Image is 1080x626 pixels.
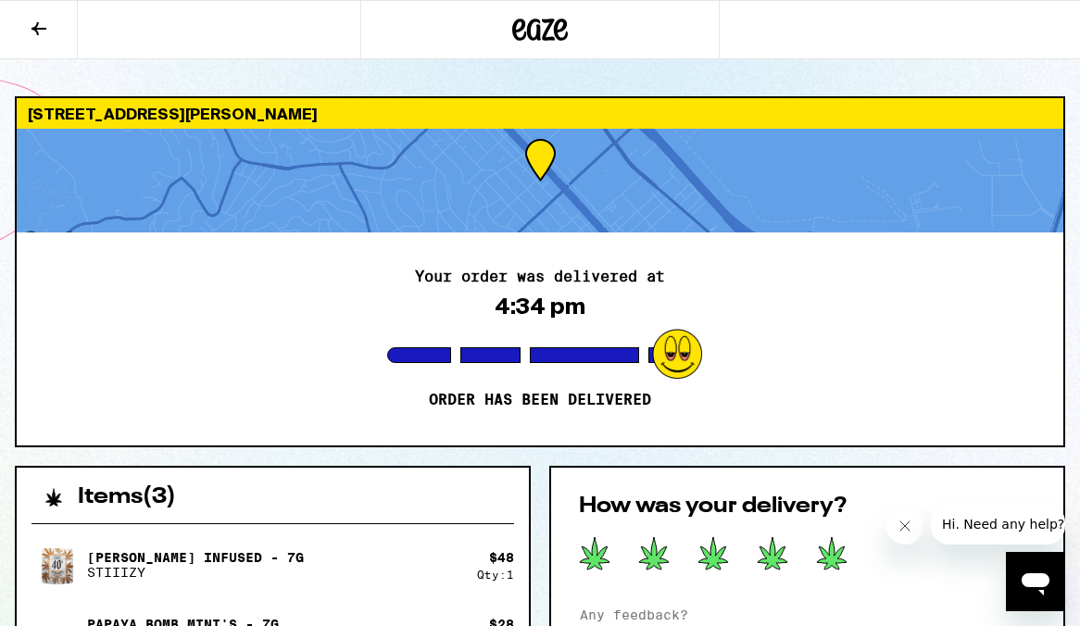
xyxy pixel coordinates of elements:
iframe: Button to launch messaging window [1006,552,1065,611]
h2: How was your delivery? [579,495,1036,518]
div: Qty: 1 [477,569,514,581]
p: [PERSON_NAME] Infused - 7g [87,550,304,565]
h2: Your order was delivered at [415,269,665,284]
div: $ 48 [489,550,514,565]
iframe: Message from company [931,504,1065,545]
h2: Items ( 3 ) [78,486,176,508]
p: STIIIZY [87,565,304,580]
img: King Louis XIII Infused - 7g [31,539,83,591]
iframe: Close message [886,507,923,545]
div: [STREET_ADDRESS][PERSON_NAME] [17,98,1063,129]
div: 4:34 pm [495,294,585,319]
p: Order has been delivered [429,391,651,409]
